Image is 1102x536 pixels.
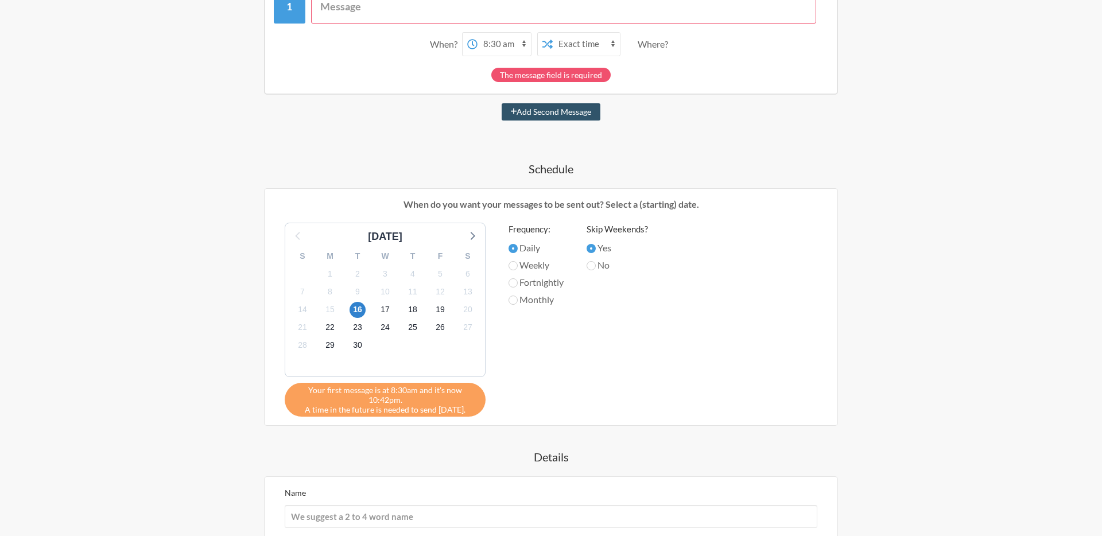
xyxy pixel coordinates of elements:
label: Name [285,488,306,498]
label: Skip Weekends? [587,223,648,236]
label: Daily [509,241,564,255]
span: Friday, October 17, 2025 [377,302,393,318]
div: When? [430,32,462,56]
span: Saturday, October 11, 2025 [405,283,421,300]
span: Sunday, October 26, 2025 [432,320,448,336]
span: Thursday, October 30, 2025 [350,337,366,354]
input: Daily [509,244,518,253]
span: Sunday, October 12, 2025 [432,283,448,300]
span: Your first message is at 8:30am and it's now 10:42pm. [293,385,477,405]
span: Friday, October 24, 2025 [377,320,393,336]
span: Thursday, October 16, 2025 [350,302,366,318]
span: Monday, October 27, 2025 [460,320,476,336]
div: Where? [638,32,673,56]
label: Frequency: [509,223,564,236]
label: Monthly [509,293,564,306]
label: Yes [587,241,648,255]
div: F [426,247,454,265]
span: Saturday, October 18, 2025 [405,302,421,318]
span: Friday, October 3, 2025 [377,266,393,282]
span: Thursday, October 2, 2025 [350,266,366,282]
input: Yes [587,244,596,253]
span: Monday, October 13, 2025 [460,283,476,300]
span: Wednesday, October 29, 2025 [322,337,338,354]
span: Wednesday, October 15, 2025 [322,302,338,318]
span: Tuesday, October 21, 2025 [294,320,311,336]
div: S [289,247,316,265]
input: Fortnightly [509,278,518,288]
span: Saturday, October 25, 2025 [405,320,421,336]
span: Friday, October 10, 2025 [377,283,393,300]
span: Sunday, October 5, 2025 [432,266,448,282]
span: Wednesday, October 1, 2025 [322,266,338,282]
div: T [399,247,426,265]
h4: Details [218,449,884,465]
div: T [344,247,371,265]
span: Thursday, October 9, 2025 [350,283,366,300]
div: [DATE] [363,229,407,244]
input: Weekly [509,261,518,270]
div: The message field is required [491,68,611,82]
div: S [454,247,482,265]
label: Fortnightly [509,275,564,289]
label: Weekly [509,258,564,272]
span: Monday, October 6, 2025 [460,266,476,282]
button: Add Second Message [502,103,601,121]
span: Thursday, October 23, 2025 [350,320,366,336]
span: Tuesday, October 14, 2025 [294,302,311,318]
span: Monday, October 20, 2025 [460,302,476,318]
span: Wednesday, October 8, 2025 [322,283,338,300]
input: Monthly [509,296,518,305]
span: Tuesday, October 28, 2025 [294,337,311,354]
input: No [587,261,596,270]
div: W [371,247,399,265]
p: When do you want your messages to be sent out? Select a (starting) date. [273,197,829,211]
div: A time in the future is needed to send [DATE]. [285,383,486,417]
span: Wednesday, October 22, 2025 [322,320,338,336]
div: M [316,247,344,265]
input: We suggest a 2 to 4 word name [285,505,817,528]
h4: Schedule [218,161,884,177]
span: Tuesday, October 7, 2025 [294,283,311,300]
label: No [587,258,648,272]
span: Saturday, October 4, 2025 [405,266,421,282]
span: Sunday, October 19, 2025 [432,302,448,318]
